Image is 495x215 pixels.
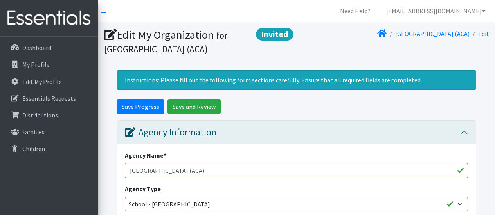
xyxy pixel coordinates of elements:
[22,78,62,85] p: Edit My Profile
[380,3,492,19] a: [EMAIL_ADDRESS][DOMAIN_NAME]
[22,145,45,153] p: Children
[3,91,95,106] a: Essentials Requests
[22,128,45,136] p: Families
[3,5,95,31] img: HumanEssentials
[125,151,166,160] label: Agency Name
[478,30,489,37] a: Edit
[117,99,164,114] input: Save Progress
[167,99,221,114] input: Save and Review
[3,40,95,55] a: Dashboard
[125,127,216,138] div: Agency Information
[395,30,470,37] a: [GEOGRAPHIC_DATA] (ACA)
[104,30,227,55] small: for [GEOGRAPHIC_DATA] (ACA)
[256,28,293,41] span: Invited
[117,70,476,90] div: Instructions: Please fill out the following form sections carefully. Ensure that all required fie...
[22,60,50,68] p: My Profile
[22,111,58,119] p: Distributions
[3,141,95,156] a: Children
[3,124,95,140] a: Families
[22,94,76,102] p: Essentials Requests
[117,121,476,144] button: Agency Information
[3,74,95,89] a: Edit My Profile
[3,107,95,123] a: Distributions
[3,57,95,72] a: My Profile
[164,151,166,159] abbr: required
[334,3,377,19] a: Need Help?
[125,184,161,194] label: Agency Type
[104,28,294,55] h1: Edit My Organization
[22,44,51,52] p: Dashboard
